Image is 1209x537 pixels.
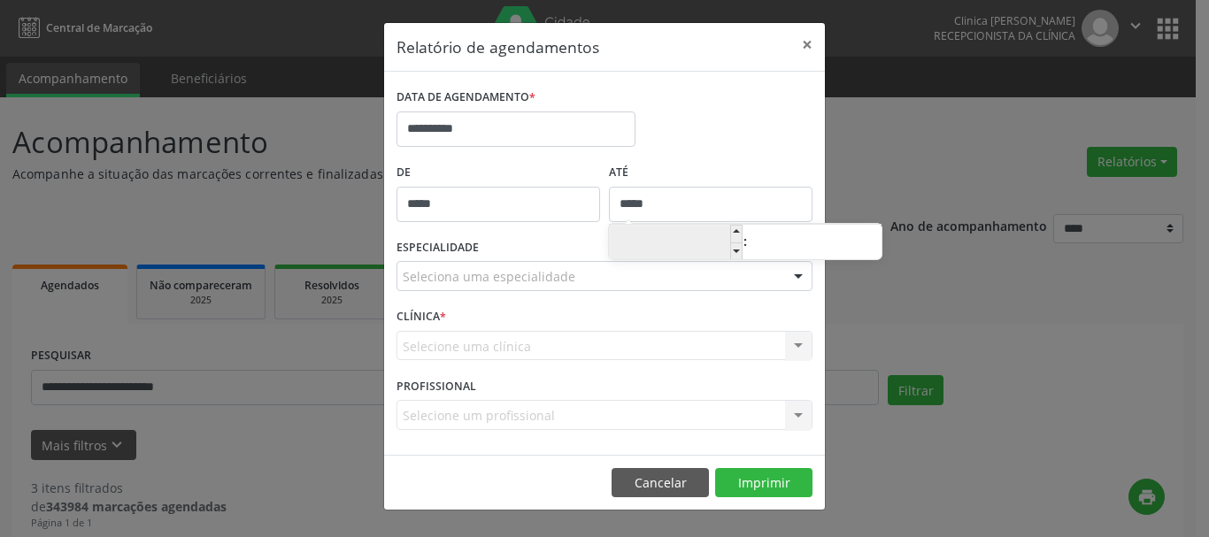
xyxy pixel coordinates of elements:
[789,23,825,66] button: Close
[748,226,882,261] input: Minute
[612,468,709,498] button: Cancelar
[397,35,599,58] h5: Relatório de agendamentos
[715,468,812,498] button: Imprimir
[743,224,748,259] span: :
[397,372,476,400] label: PROFISSIONAL
[403,267,575,286] span: Seleciona uma especialidade
[397,84,535,111] label: DATA DE AGENDAMENTO
[397,303,446,331] label: CLÍNICA
[397,234,479,262] label: ESPECIALIDADE
[609,159,812,187] label: ATÉ
[397,159,600,187] label: De
[609,226,743,261] input: Hour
